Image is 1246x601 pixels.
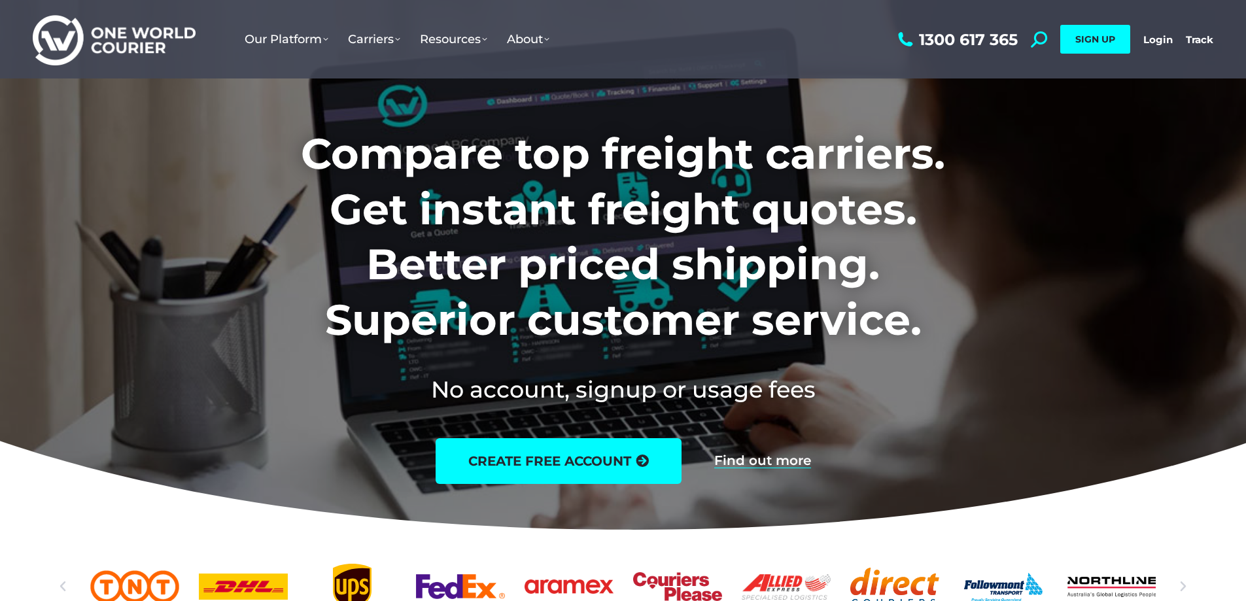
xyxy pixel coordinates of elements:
a: create free account [436,438,682,484]
a: Our Platform [235,19,338,60]
a: Resources [410,19,497,60]
span: Resources [420,32,487,46]
span: SIGN UP [1075,33,1115,45]
a: 1300 617 365 [895,31,1018,48]
a: Find out more [714,454,811,468]
img: One World Courier [33,13,196,66]
span: Our Platform [245,32,328,46]
span: Carriers [348,32,400,46]
a: About [497,19,559,60]
a: SIGN UP [1060,25,1130,54]
a: Login [1143,33,1173,46]
span: About [507,32,549,46]
a: Carriers [338,19,410,60]
h2: No account, signup or usage fees [215,373,1031,405]
h1: Compare top freight carriers. Get instant freight quotes. Better priced shipping. Superior custom... [215,126,1031,347]
a: Track [1186,33,1213,46]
